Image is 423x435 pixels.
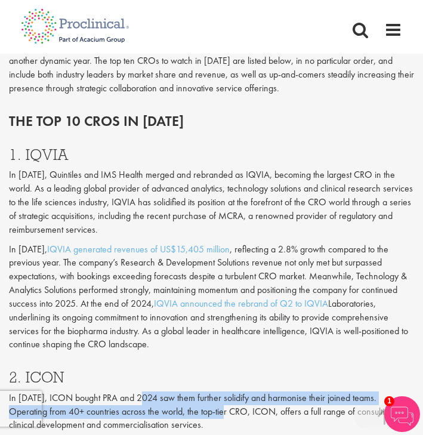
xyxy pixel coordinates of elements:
h3: 1. IQVIA [9,147,414,162]
img: Chatbot [384,396,420,432]
p: With expansions, partnerships and innovations continuing throughout the CRO industry, 2025 is set... [9,41,414,95]
a: IQVIA generated revenues of US$15,405 million [47,243,230,255]
a: IQVIA announced the rebrand of Q2 to IQVIA [154,297,328,310]
p: In [DATE], Quintiles and IMS Health merged and rebranded as IQVIA, becoming the largest CRO in th... [9,168,414,236]
p: In [DATE], ICON bought PRA and 2024 saw them further solidify and harmonise their joined teams. O... [9,391,414,433]
span: 1 [384,396,394,406]
h2: The top 10 CROs in [DATE] [9,113,414,129]
p: In [DATE], , reflecting a 2.8% growth compared to the previous year. The company’s Research & Dev... [9,243,414,352]
h3: 2. ICON [9,369,414,385]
